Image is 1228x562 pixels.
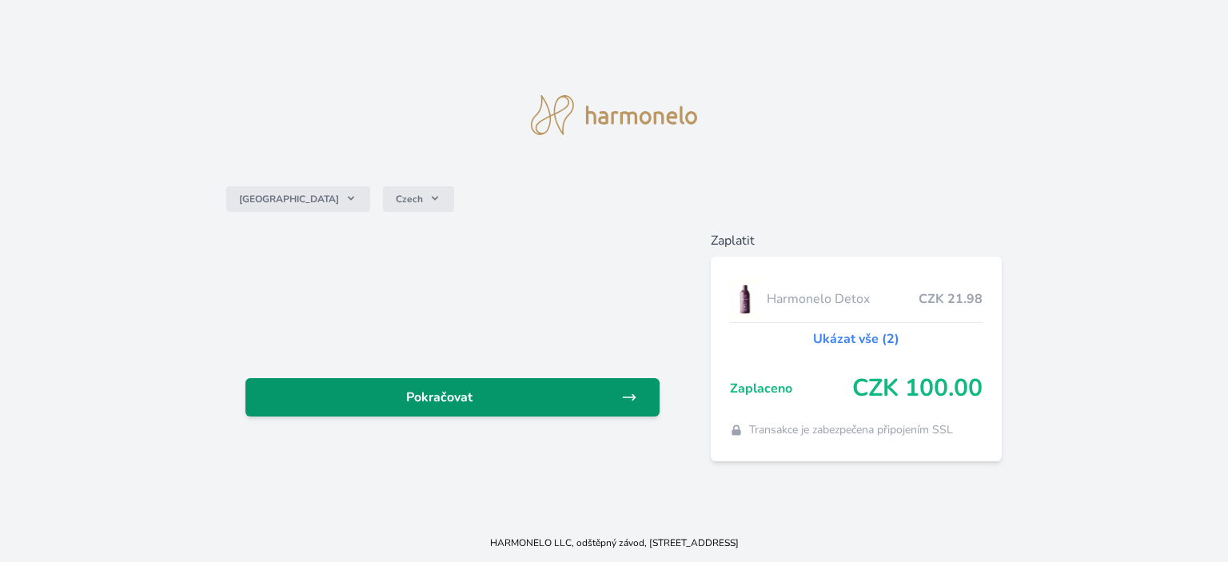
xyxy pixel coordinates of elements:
[258,388,621,407] span: Pokračovat
[239,193,339,205] span: [GEOGRAPHIC_DATA]
[396,193,423,205] span: Czech
[813,329,899,349] a: Ukázat vše (2)
[226,186,370,212] button: [GEOGRAPHIC_DATA]
[711,231,1002,250] h6: Zaplatit
[919,289,983,309] span: CZK 21.98
[749,422,953,438] span: Transakce je zabezpečena připojením SSL
[767,289,919,309] span: Harmonelo Detox
[852,374,983,403] span: CZK 100.00
[531,95,697,135] img: logo.svg
[245,378,660,417] a: Pokračovat
[730,379,852,398] span: Zaplaceno
[730,279,760,319] img: DETOX_se_stinem_x-lo.jpg
[383,186,454,212] button: Czech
